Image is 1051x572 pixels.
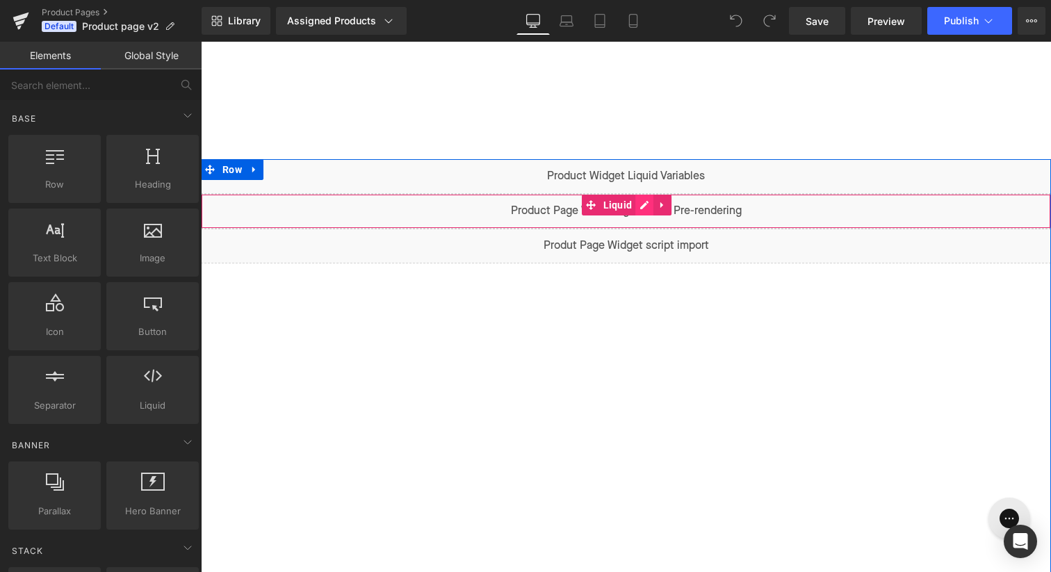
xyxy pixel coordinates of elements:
div: Assigned Products [287,14,396,28]
span: Text Block [13,251,97,265]
span: Library [228,15,261,27]
a: New Library [202,7,270,35]
iframe: Gorgias live chat messenger [781,451,836,502]
span: Save [806,14,829,28]
a: Expand / Collapse [453,153,471,174]
a: Preview [851,7,922,35]
span: Separator [13,398,97,413]
a: Expand / Collapse [44,117,63,138]
a: Mobile [617,7,650,35]
span: Heading [111,177,195,192]
button: Redo [756,7,783,35]
a: Tablet [583,7,617,35]
a: Desktop [516,7,550,35]
button: Undo [722,7,750,35]
span: Banner [10,439,51,452]
span: Liquid [399,153,435,174]
button: More [1018,7,1045,35]
span: Preview [867,14,905,28]
span: Parallax [13,504,97,518]
span: Base [10,112,38,125]
span: Button [111,325,195,339]
span: Row [13,177,97,192]
span: Image [111,251,195,265]
span: Stack [10,544,44,557]
span: Icon [13,325,97,339]
span: Default [42,21,76,32]
a: Laptop [550,7,583,35]
span: Liquid [111,398,195,413]
button: Publish [927,7,1012,35]
span: Product page v2 [82,21,159,32]
a: Global Style [101,42,202,70]
span: Publish [944,15,979,26]
a: Product Pages [42,7,202,18]
span: Row [18,117,44,138]
div: Open Intercom Messenger [1004,525,1037,558]
span: Hero Banner [111,504,195,518]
